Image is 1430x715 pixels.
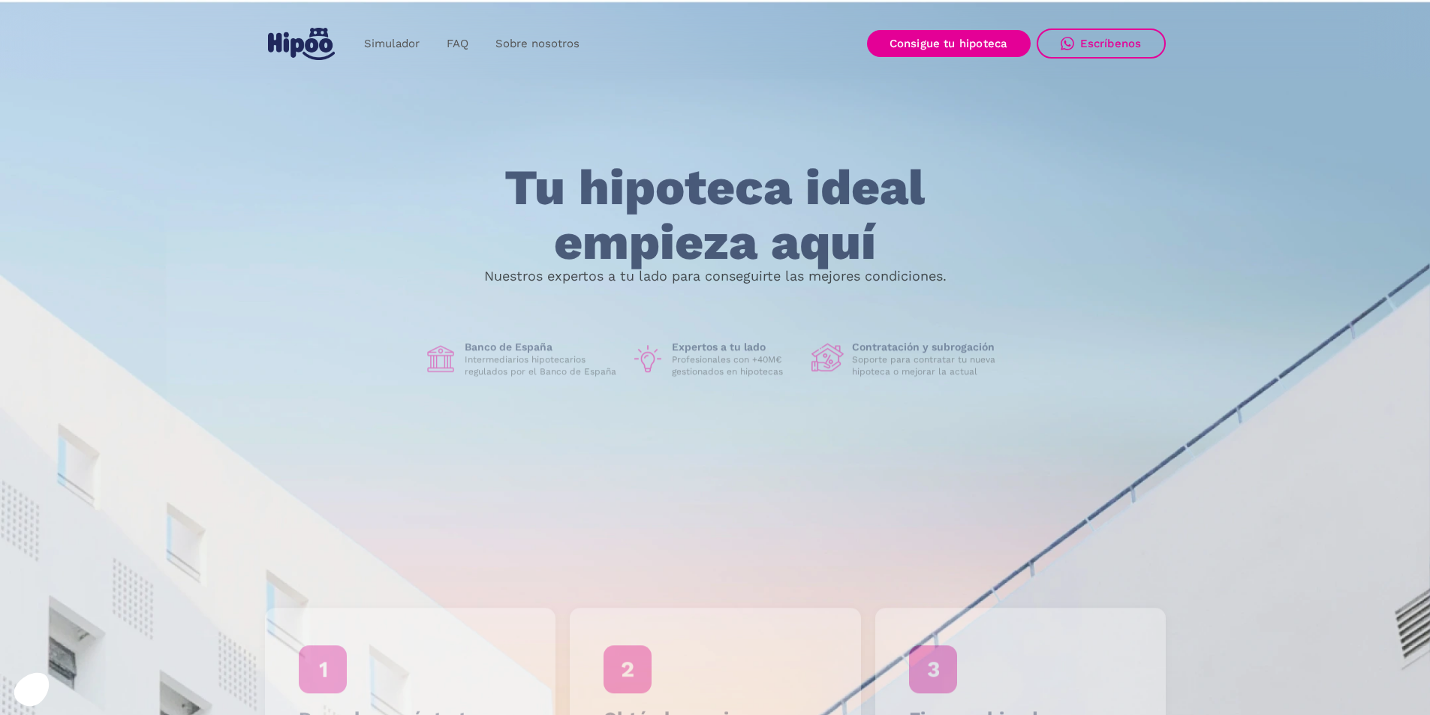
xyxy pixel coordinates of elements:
a: Simulador [351,29,433,59]
a: Escríbenos [1037,29,1166,59]
div: Escríbenos [1080,37,1142,50]
a: home [265,22,339,66]
a: Consigue tu hipoteca [867,30,1031,57]
a: Sobre nosotros [482,29,593,59]
p: Profesionales con +40M€ gestionados en hipotecas [672,354,799,378]
a: FAQ [433,29,482,59]
h1: Contratación y subrogación [852,341,1007,354]
p: Soporte para contratar tu nueva hipoteca o mejorar la actual [852,354,1007,378]
h1: Banco de España [465,341,619,354]
p: Intermediarios hipotecarios regulados por el Banco de España [465,354,619,378]
h1: Expertos a tu lado [672,341,799,354]
p: Nuestros expertos a tu lado para conseguirte las mejores condiciones. [484,270,947,282]
h1: Tu hipoteca ideal empieza aquí [430,161,999,269]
